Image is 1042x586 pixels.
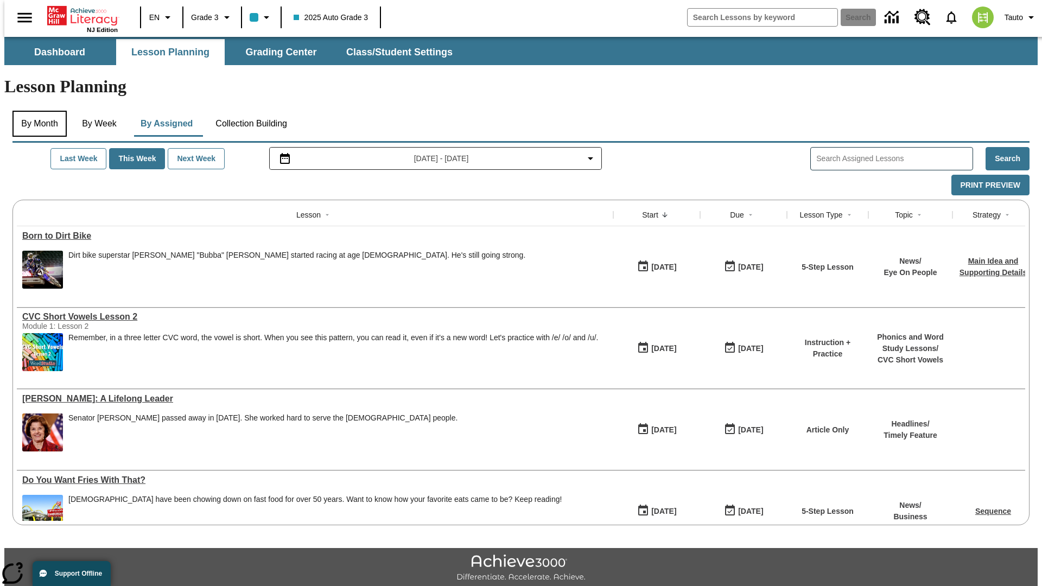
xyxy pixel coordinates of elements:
[12,111,67,137] button: By Month
[22,475,608,485] div: Do You Want Fries With That?
[937,3,965,31] a: Notifications
[414,153,469,164] span: [DATE] - [DATE]
[738,423,763,437] div: [DATE]
[9,2,41,34] button: Open side menu
[792,337,863,360] p: Instruction + Practice
[87,27,118,33] span: NJ Edition
[633,501,680,521] button: 08/22/25: First time the lesson was available
[47,5,118,27] a: Home
[642,209,658,220] div: Start
[187,8,238,27] button: Grade: Grade 3, Select a grade
[1005,12,1023,23] span: Tauto
[884,267,937,278] p: Eye On People
[658,208,671,221] button: Sort
[633,419,680,440] button: 08/22/25: First time the lesson was available
[895,209,913,220] div: Topic
[972,7,994,28] img: avatar image
[633,257,680,277] button: 08/22/25: First time the lesson was available
[1000,8,1042,27] button: Profile/Settings
[321,208,334,221] button: Sort
[144,8,179,27] button: Language: EN, Select a language
[720,419,767,440] button: 08/22/25: Last day the lesson can be accessed
[72,111,126,137] button: By Week
[274,152,598,165] button: Select the date range menu item
[913,208,926,221] button: Sort
[245,8,277,27] button: Class color is light blue. Change class color
[720,338,767,359] button: 08/22/25: Last day the lesson can be accessed
[720,257,767,277] button: 08/22/25: Last day the lesson can be accessed
[651,342,676,355] div: [DATE]
[1001,208,1014,221] button: Sort
[22,312,608,322] a: CVC Short Vowels Lesson 2, Lessons
[843,208,856,221] button: Sort
[738,505,763,518] div: [DATE]
[149,12,160,23] span: EN
[68,333,598,342] p: Remember, in a three letter CVC word, the vowel is short. When you see this pattern, you can read...
[884,418,937,430] p: Headlines /
[816,151,973,167] input: Search Assigned Lessons
[802,262,854,273] p: 5-Step Lesson
[975,507,1011,515] a: Sequence
[68,333,598,371] div: Remember, in a three letter CVC word, the vowel is short. When you see this pattern, you can read...
[22,495,63,533] img: One of the first McDonald's stores, with the iconic red sign and golden arches.
[50,148,106,169] button: Last Week
[168,148,225,169] button: Next Week
[802,506,854,517] p: 5-Step Lesson
[22,413,63,451] img: Senator Dianne Feinstein of California smiles with the U.S. flag behind her.
[68,495,562,533] div: Americans have been chowing down on fast food for over 50 years. Want to know how your favorite e...
[4,39,462,65] div: SubNavbar
[132,111,201,137] button: By Assigned
[191,12,219,23] span: Grade 3
[951,175,1030,196] button: Print Preview
[651,423,676,437] div: [DATE]
[884,256,937,267] p: News /
[294,12,368,23] span: 2025 Auto Grade 3
[965,3,1000,31] button: Select a new avatar
[227,39,335,65] button: Grading Center
[338,39,461,65] button: Class/Student Settings
[633,338,680,359] button: 08/22/25: First time the lesson was available
[22,231,608,241] a: Born to Dirt Bike, Lessons
[68,413,458,451] div: Senator Dianne Feinstein passed away in September 2023. She worked hard to serve the American peo...
[296,209,321,220] div: Lesson
[55,570,102,577] span: Support Offline
[651,260,676,274] div: [DATE]
[22,333,63,371] img: CVC Short Vowels Lesson 2.
[730,209,744,220] div: Due
[22,251,63,289] img: Motocross racer James Stewart flies through the air on his dirt bike.
[68,251,525,289] div: Dirt bike superstar James "Bubba" Stewart started racing at age 4. He's still going strong.
[22,394,608,404] a: Dianne Feinstein: A Lifelong Leader, Lessons
[109,148,165,169] button: This Week
[973,209,1001,220] div: Strategy
[207,111,296,137] button: Collection Building
[68,251,525,260] div: Dirt bike superstar [PERSON_NAME] "Bubba" [PERSON_NAME] started racing at age [DEMOGRAPHIC_DATA]....
[744,208,757,221] button: Sort
[22,394,608,404] div: Dianne Feinstein: A Lifelong Leader
[22,231,608,241] div: Born to Dirt Bike
[4,77,1038,97] h1: Lesson Planning
[5,39,114,65] button: Dashboard
[893,500,927,511] p: News /
[4,37,1038,65] div: SubNavbar
[738,260,763,274] div: [DATE]
[33,561,111,586] button: Support Offline
[720,501,767,521] button: 08/22/25: Last day the lesson can be accessed
[116,39,225,65] button: Lesson Planning
[806,424,849,436] p: Article Only
[874,354,947,366] p: CVC Short Vowels
[688,9,837,26] input: search field
[22,312,608,322] div: CVC Short Vowels Lesson 2
[893,511,927,523] p: Business
[22,475,608,485] a: Do You Want Fries With That?, Lessons
[456,555,586,582] img: Achieve3000 Differentiate Accelerate Achieve
[986,147,1030,170] button: Search
[960,257,1027,277] a: Main Idea and Supporting Details
[47,4,118,33] div: Home
[874,332,947,354] p: Phonics and Word Study Lessons /
[68,413,458,423] div: Senator [PERSON_NAME] passed away in [DATE]. She worked hard to serve the [DEMOGRAPHIC_DATA] people.
[584,152,597,165] svg: Collapse Date Range Filter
